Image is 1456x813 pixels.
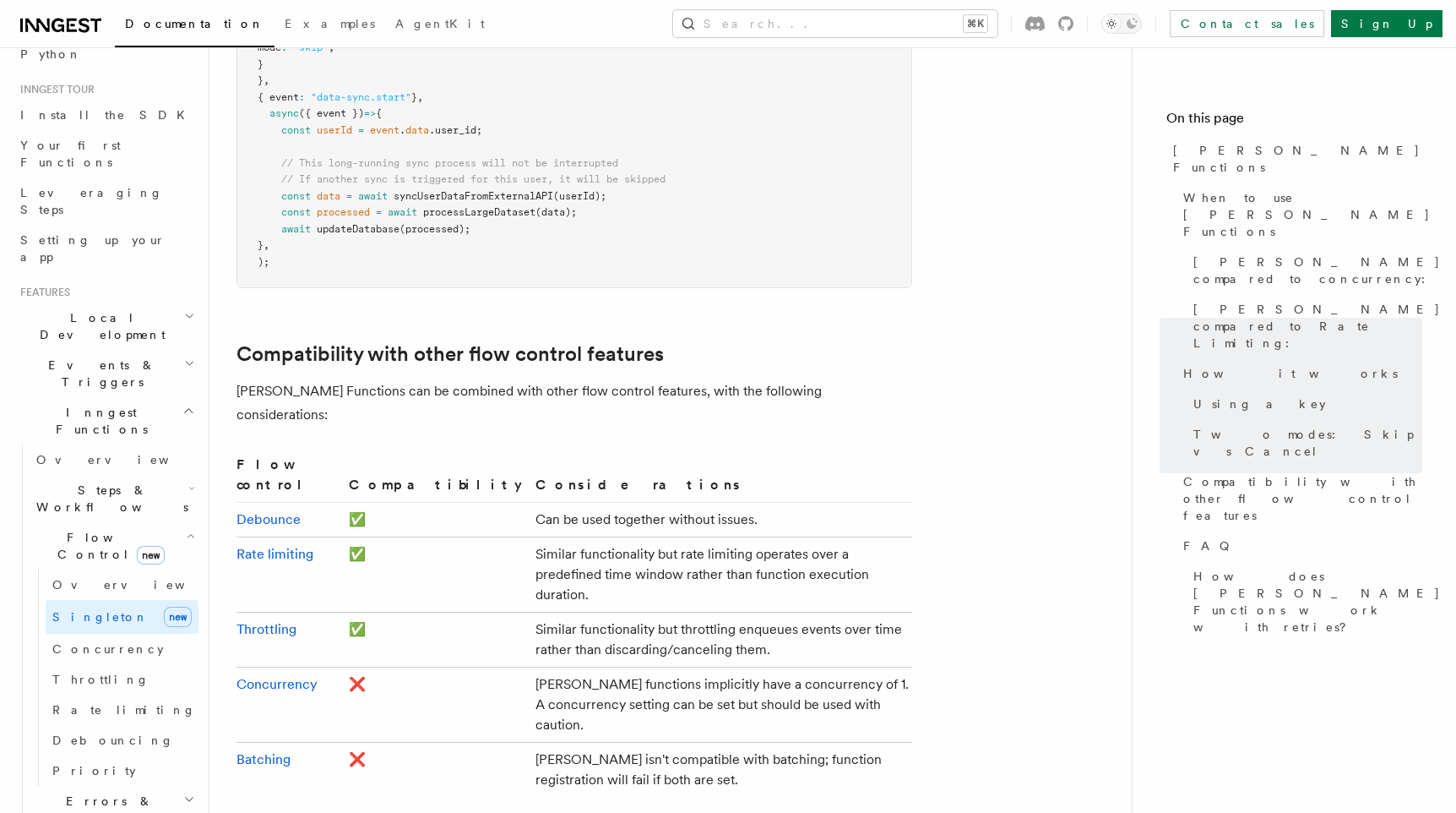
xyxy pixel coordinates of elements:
[20,233,166,264] span: Setting up your app
[258,58,263,70] span: }
[342,613,529,668] td: ✅
[529,454,912,503] th: Considerations
[1187,561,1422,642] a: How does [PERSON_NAME] Functions work with retries?
[299,91,305,103] span: :
[1193,254,1441,287] span: [PERSON_NAME] compared to concurrency:
[236,546,313,562] a: Rate limiting
[52,734,174,747] span: Debouncing
[52,642,164,656] span: Concurrency
[1193,568,1441,636] span: How does [PERSON_NAME] Functions work with retries?
[411,91,417,103] span: }
[20,186,163,216] span: Leveraging Steps
[346,190,352,202] span: =
[14,397,198,445] button: Inngest Functions
[1193,426,1422,460] span: Two modes: Skip vs Cancel
[164,607,192,627] span: new
[236,621,296,637] a: Throttling
[14,100,198,130] a: Install the SDK
[429,124,482,136] span: .user_id;
[342,454,529,503] th: Compatibility
[14,39,198,69] a: Python
[1166,135,1422,183] a: [PERSON_NAME] Functions
[14,350,198,397] button: Events & Triggers
[281,157,618,169] span: // This long-running sync process will not be interrupted
[14,309,184,343] span: Local Development
[370,124,399,136] span: event
[529,668,912,743] td: [PERSON_NAME] functions implicitly have a concurrency of 1. A concurrency setting can be set but ...
[14,286,70,299] span: Features
[258,239,263,251] span: }
[529,537,912,613] td: Similar functionality but rate limiting operates over a predefined time window rather than functi...
[388,206,417,218] span: await
[1166,108,1422,135] h4: On this page
[125,17,264,30] span: Documentation
[1193,396,1326,412] span: Using a key
[46,600,198,634] a: Singletonnew
[14,83,95,96] span: Inngest tour
[30,482,188,516] span: Steps & Workflows
[46,664,198,695] a: Throttling
[258,256,269,268] span: );
[14,303,198,350] button: Local Development
[1176,467,1422,531] a: Compatibility with other flow control features
[281,190,311,202] span: const
[1183,365,1398,382] span: How it works
[30,522,198,570] button: Flow Controlnew
[553,190,606,202] span: (userId);
[1101,14,1142,34] button: Toggle dark mode
[14,357,184,390] span: Events & Triggers
[14,130,198,177] a: Your first Functions
[376,206,382,218] span: =
[236,342,664,366] a: Compatibility with other flow control features
[274,5,385,46] a: Examples
[342,668,529,743] td: ❌
[1170,10,1324,37] a: Contact sales
[281,223,311,235] span: await
[1183,537,1238,554] span: FAQ
[423,206,535,218] span: processLargeDataset
[281,124,311,136] span: const
[395,17,485,30] span: AgentKit
[417,91,423,103] span: ,
[364,107,376,119] span: =>
[394,190,553,202] span: syncUserDataFromExternalAPI
[1183,473,1422,524] span: Compatibility with other flow control features
[1187,419,1422,467] a: Two modes: Skip vs Cancel
[342,743,529,798] td: ❌
[46,725,198,756] a: Debouncing
[529,613,912,668] td: Similar functionality but throttling enqueues events over time rather than discarding/canceling t...
[20,108,195,122] span: Install the SDK
[30,445,198,475] a: Overview
[299,107,364,119] span: ({ event })
[317,124,352,136] span: userId
[317,190,340,202] span: data
[311,91,411,103] span: "data-sync.start"
[399,124,405,136] span: .
[52,703,196,717] span: Rate limiting
[30,570,198,786] div: Flow Controlnew
[376,107,382,119] span: {
[14,404,182,438] span: Inngest Functions
[115,5,274,47] a: Documentation
[263,74,269,86] span: ,
[342,537,529,613] td: ✅
[1176,531,1422,561] a: FAQ
[1193,301,1441,352] span: [PERSON_NAME] compared to Rate Limiting:
[46,634,198,664] a: Concurrency
[258,74,263,86] span: }
[263,239,269,251] span: ,
[399,223,470,235] span: (processed);
[281,173,666,185] span: // If another sync is triggered for this user, it will be skipped
[535,206,577,218] span: (data);
[236,676,318,692] a: Concurrency
[405,124,429,136] span: data
[46,756,198,786] a: Priority
[30,475,198,522] button: Steps & Workflows
[1187,247,1422,294] a: [PERSON_NAME] compared to concurrency:
[20,47,82,61] span: Python
[30,529,186,563] span: Flow Control
[46,695,198,725] a: Rate limiting
[281,206,311,218] span: const
[1176,358,1422,389] a: How it works
[285,17,375,30] span: Examples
